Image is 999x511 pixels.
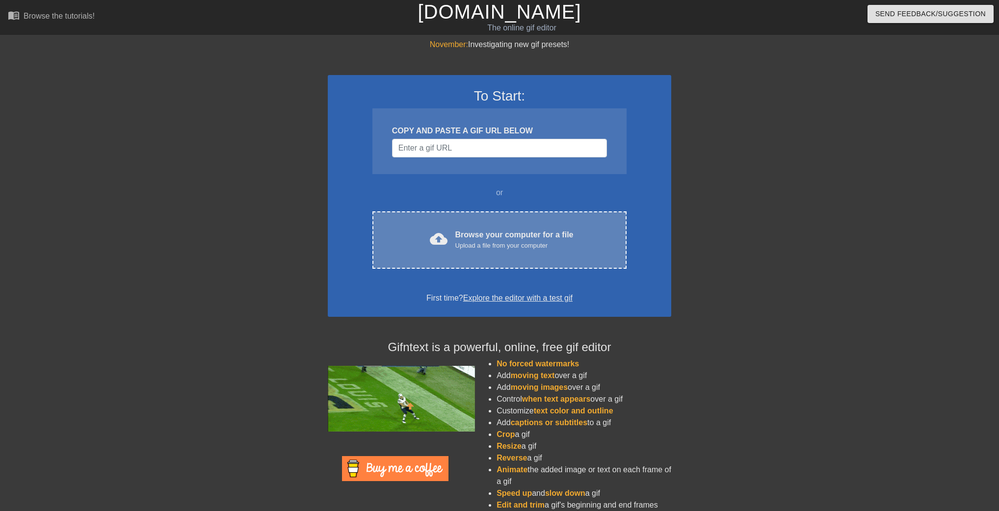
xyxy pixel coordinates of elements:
[522,395,591,403] span: when text appears
[868,5,994,23] button: Send Feedback/Suggestion
[455,241,574,251] div: Upload a file from your computer
[511,383,568,391] span: moving images
[338,22,706,34] div: The online gif editor
[392,139,607,157] input: Username
[534,407,613,415] span: text color and outline
[418,1,581,23] a: [DOMAIN_NAME]
[342,456,448,481] img: Buy Me A Coffee
[497,382,671,393] li: Add over a gif
[341,292,658,304] div: First time?
[497,430,515,438] span: Crop
[545,489,585,497] span: slow down
[392,125,607,137] div: COPY AND PASTE A GIF URL BELOW
[497,465,527,474] span: Animate
[497,359,579,368] span: No forced watermarks
[497,464,671,487] li: the added image or text on each frame of a gif
[497,452,671,464] li: a gif
[463,294,573,302] a: Explore the editor with a test gif
[497,405,671,417] li: Customize
[497,429,671,440] li: a gif
[455,229,574,251] div: Browse your computer for a file
[511,418,587,427] span: captions or subtitles
[497,442,522,450] span: Resize
[430,40,468,49] span: November:
[328,340,671,355] h4: Gifntext is a powerful, online, free gif editor
[8,9,20,21] span: menu_book
[497,489,532,497] span: Speed up
[328,366,475,432] img: football_small.gif
[24,12,95,20] div: Browse the tutorials!
[497,440,671,452] li: a gif
[497,487,671,499] li: and a gif
[341,88,658,104] h3: To Start:
[497,393,671,405] li: Control over a gif
[328,39,671,51] div: Investigating new gif presets!
[875,8,986,20] span: Send Feedback/Suggestion
[497,370,671,382] li: Add over a gif
[353,187,646,199] div: or
[497,499,671,511] li: a gif's beginning and end frames
[430,230,447,248] span: cloud_upload
[497,454,527,462] span: Reverse
[497,501,545,509] span: Edit and trim
[511,371,555,380] span: moving text
[497,417,671,429] li: Add to a gif
[8,9,95,25] a: Browse the tutorials!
